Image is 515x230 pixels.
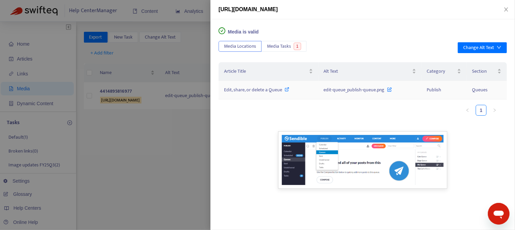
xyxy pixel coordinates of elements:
th: Alt Text [318,62,422,81]
span: close [503,7,509,12]
th: Section [467,62,507,81]
li: 1 [476,105,487,116]
button: right [489,105,500,116]
span: right [493,108,497,112]
span: 1 [294,43,301,50]
li: Next Page [489,105,500,116]
img: Unable to display this image [278,131,447,189]
li: Previous Page [462,105,473,116]
span: Publish [427,86,442,94]
span: Media Tasks [267,43,291,50]
span: check-circle [219,27,225,34]
span: Queues [472,86,488,94]
th: Category [422,62,467,81]
button: Media Tasks1 [262,41,307,52]
span: down [497,45,501,50]
span: left [466,108,470,112]
span: Alt Text [324,68,411,75]
span: Media Locations [224,43,256,50]
th: Article Title [219,62,318,81]
button: left [462,105,473,116]
div: Change Alt Text [463,44,494,51]
a: 1 [476,105,486,115]
span: edit-queue_publish-queue.png [324,86,385,94]
iframe: Button to launch messaging window [488,203,510,225]
button: Change Alt Text [458,42,507,53]
span: Media is valid [228,29,259,34]
span: Category [427,68,456,75]
span: Section [472,68,496,75]
button: Media Locations [219,41,262,52]
span: Edit, share, or delete a Queue [224,86,282,94]
span: [URL][DOMAIN_NAME] [219,6,278,12]
span: Article Title [224,68,308,75]
button: Close [501,6,511,13]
